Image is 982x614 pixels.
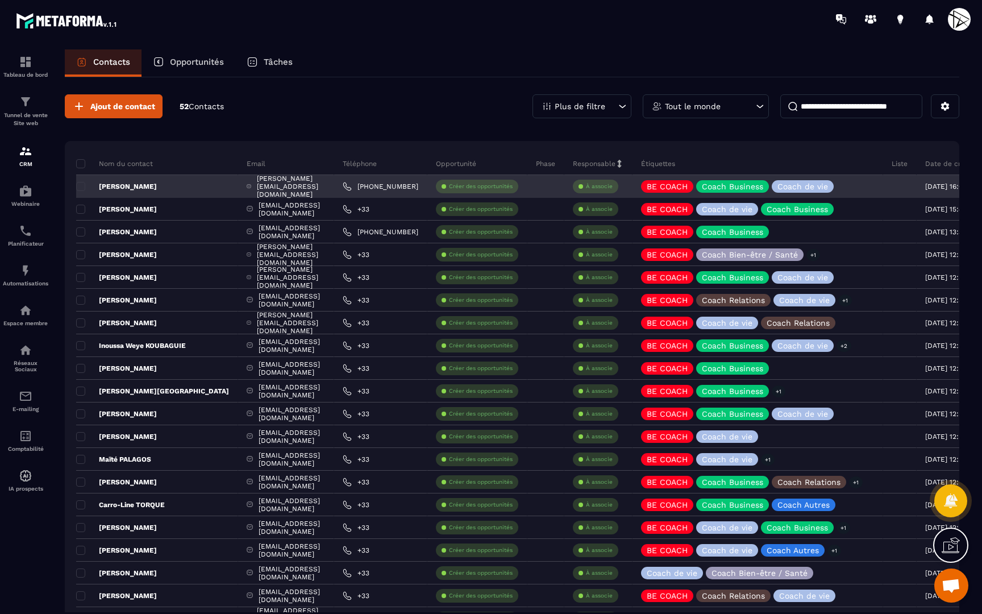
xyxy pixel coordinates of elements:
p: Coach de vie [647,569,697,577]
p: Coach Business [702,501,763,509]
p: À associe [586,592,613,600]
a: automationsautomationsWebinaire [3,176,48,215]
p: [DATE] 12:57:00 [925,364,977,372]
p: [DATE] 12:57:00 [925,433,977,441]
a: +33 [343,250,369,259]
p: [PERSON_NAME] [76,296,157,305]
p: +1 [806,249,820,261]
p: Coach Business [702,228,763,236]
p: Créer des opportunités [449,569,513,577]
p: +2 [837,340,851,352]
p: BE COACH [647,319,688,327]
p: À associe [586,251,613,259]
p: À associe [586,296,613,304]
p: Coach Autres [767,546,819,554]
p: Créer des opportunités [449,182,513,190]
p: Carro-Line TORQUE [76,500,165,509]
img: automations [19,264,32,277]
p: À associe [586,546,613,554]
p: [PERSON_NAME] [76,227,157,237]
p: BE COACH [647,273,688,281]
p: Coach Autres [777,501,830,509]
a: [PHONE_NUMBER] [343,182,418,191]
span: Contacts [189,102,224,111]
a: Tâches [235,49,304,77]
img: scheduler [19,224,32,238]
p: Phase [536,159,555,168]
p: BE COACH [647,501,688,509]
p: [PERSON_NAME] [76,182,157,191]
p: Tout le monde [665,102,721,110]
p: [DATE] 12:57:00 [925,592,977,600]
p: BE COACH [647,296,688,304]
a: +33 [343,364,369,373]
a: emailemailE-mailing [3,381,48,421]
p: BE COACH [647,228,688,236]
p: Email [247,159,265,168]
p: Coach Business [702,410,763,418]
p: [DATE] 12:57:00 [925,524,977,532]
p: Opportunité [436,159,476,168]
p: [DATE] 12:57:00 [925,273,977,281]
p: À associe [586,410,613,418]
p: Créer des opportunités [449,410,513,418]
p: À associe [586,455,613,463]
p: [PERSON_NAME] [76,569,157,578]
p: [DATE] 12:57:00 [925,410,977,418]
p: À associe [586,182,613,190]
p: +1 [761,454,775,466]
p: Liste [892,159,908,168]
p: +1 [838,294,852,306]
p: [PERSON_NAME] [76,250,157,259]
p: Opportunités [170,57,224,67]
p: À associe [586,524,613,532]
p: Créer des opportunités [449,501,513,509]
a: Contacts [65,49,142,77]
p: [PERSON_NAME] [76,205,157,214]
p: Coach Business [767,524,828,532]
a: +33 [343,546,369,555]
a: +33 [343,296,369,305]
p: Créer des opportunités [449,251,513,259]
p: +1 [849,476,863,488]
p: Date de création [925,159,981,168]
p: [PERSON_NAME] [76,364,157,373]
a: +33 [343,500,369,509]
p: À associe [586,433,613,441]
p: BE COACH [647,546,688,554]
p: BE COACH [647,182,688,190]
a: formationformationTableau de bord [3,47,48,86]
a: +33 [343,409,369,418]
a: [PHONE_NUMBER] [343,227,418,237]
span: Ajout de contact [90,101,155,112]
a: +33 [343,591,369,600]
p: Créer des opportunités [449,478,513,486]
a: +33 [343,569,369,578]
p: E-mailing [3,406,48,412]
p: [PERSON_NAME] [76,273,157,282]
p: À associe [586,228,613,236]
p: [DATE] 12:57:00 [925,569,977,577]
a: schedulerschedulerPlanificateur [3,215,48,255]
p: [DATE] 12:57:00 [925,501,977,509]
img: formation [19,144,32,158]
p: Coach Business [702,342,763,350]
p: BE COACH [647,342,688,350]
a: +33 [343,273,369,282]
p: Coach de vie [702,524,752,532]
img: automations [19,469,32,483]
img: logo [16,10,118,31]
p: Créer des opportunités [449,205,513,213]
p: [PERSON_NAME] [76,546,157,555]
img: automations [19,304,32,317]
p: Créer des opportunités [449,546,513,554]
p: Coach de vie [779,296,830,304]
p: [DATE] 13:30:00 [925,228,977,236]
p: [PERSON_NAME] [76,432,157,441]
p: Étiquettes [641,159,675,168]
img: accountant [19,429,32,443]
a: +33 [343,455,369,464]
p: Automatisations [3,280,48,287]
p: [PERSON_NAME][GEOGRAPHIC_DATA] [76,387,229,396]
p: Coach Business [702,364,763,372]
